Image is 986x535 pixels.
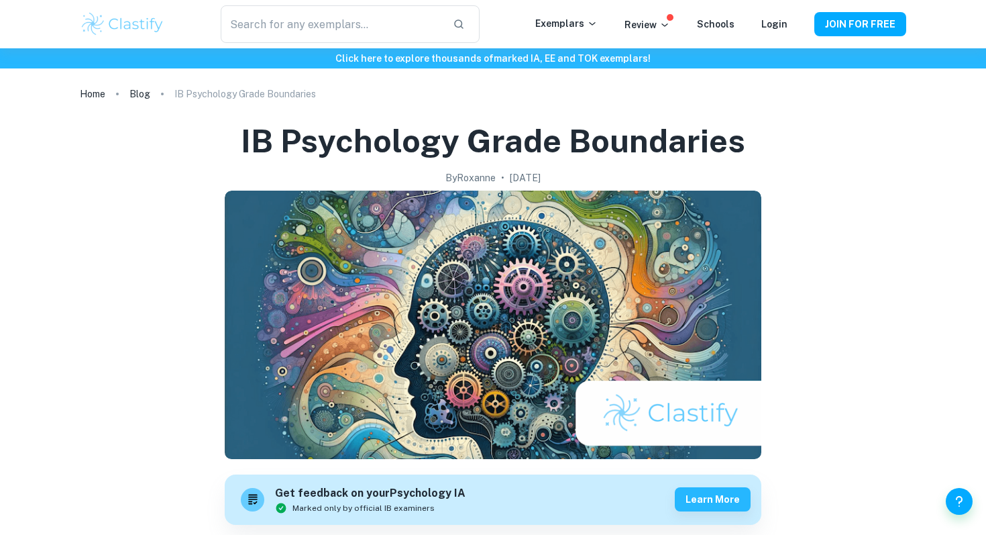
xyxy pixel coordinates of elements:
[275,485,465,502] h6: Get feedback on your Psychology IA
[3,51,983,66] h6: Click here to explore thousands of marked IA, EE and TOK exemplars !
[501,171,504,185] p: •
[225,191,761,459] img: IB Psychology Grade Boundaries cover image
[80,11,165,38] img: Clastify logo
[761,19,787,30] a: Login
[80,85,105,103] a: Home
[946,488,973,515] button: Help and Feedback
[225,475,761,525] a: Get feedback on yourPsychology IAMarked only by official IB examinersLearn more
[510,171,541,185] h2: [DATE]
[697,19,734,30] a: Schools
[174,87,316,101] p: IB Psychology Grade Boundaries
[814,12,906,36] button: JOIN FOR FREE
[129,85,150,103] a: Blog
[221,5,442,43] input: Search for any exemplars...
[624,17,670,32] p: Review
[292,502,435,514] span: Marked only by official IB examiners
[675,487,751,512] button: Learn more
[535,16,598,31] p: Exemplars
[241,119,745,162] h1: IB Psychology Grade Boundaries
[445,171,496,185] h2: By Roxanne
